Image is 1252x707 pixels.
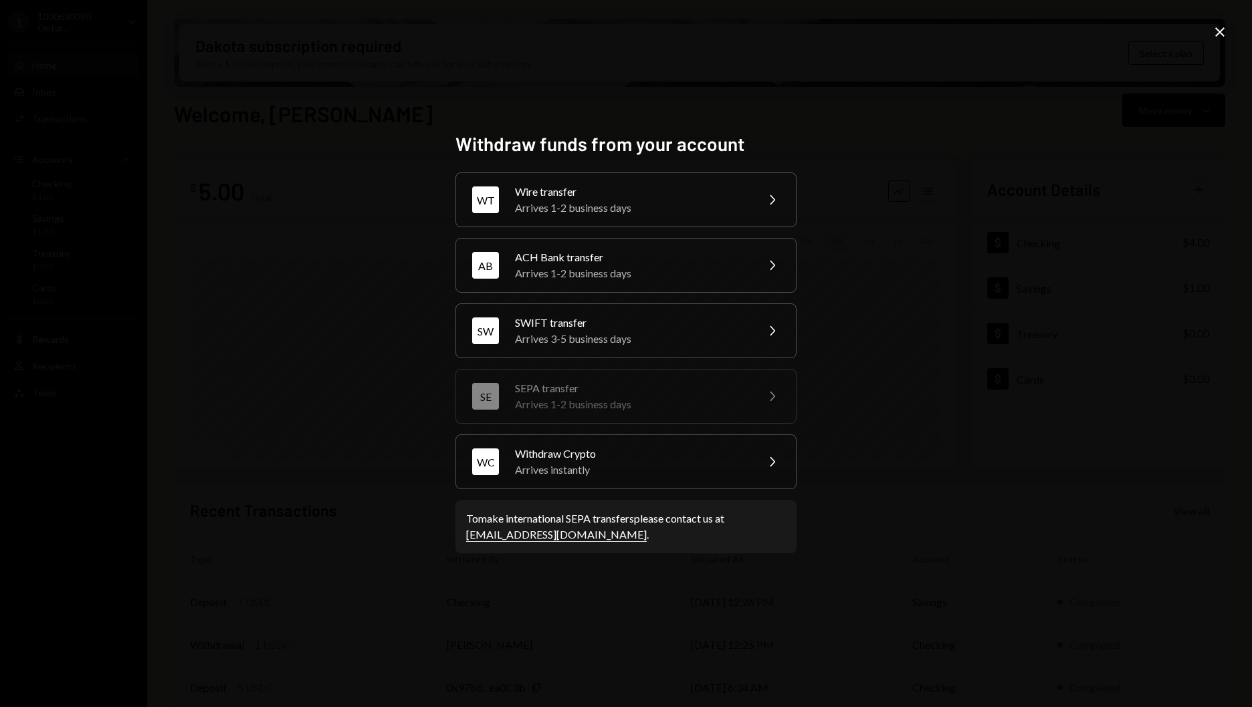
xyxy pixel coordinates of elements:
[455,131,797,157] h2: Withdraw funds from your account
[466,528,647,542] a: [EMAIL_ADDRESS][DOMAIN_NAME]
[515,184,748,200] div: Wire transfer
[472,383,499,410] div: SE
[515,200,748,216] div: Arrives 1-2 business days
[515,462,748,478] div: Arrives instantly
[515,380,748,396] div: SEPA transfer
[515,396,748,412] div: Arrives 1-2 business days
[515,265,748,281] div: Arrives 1-2 business days
[455,434,797,489] button: WCWithdraw CryptoArrives instantly
[472,448,499,475] div: WC
[466,511,786,543] div: To make international SEPA transfers please contact us at .
[455,369,797,424] button: SESEPA transferArrives 1-2 business days
[472,317,499,344] div: SW
[515,331,748,347] div: Arrives 3-5 business days
[472,252,499,279] div: AB
[472,186,499,213] div: WT
[515,446,748,462] div: Withdraw Crypto
[515,315,748,331] div: SWIFT transfer
[455,238,797,293] button: ABACH Bank transferArrives 1-2 business days
[515,249,748,265] div: ACH Bank transfer
[455,303,797,358] button: SWSWIFT transferArrives 3-5 business days
[455,172,797,227] button: WTWire transferArrives 1-2 business days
